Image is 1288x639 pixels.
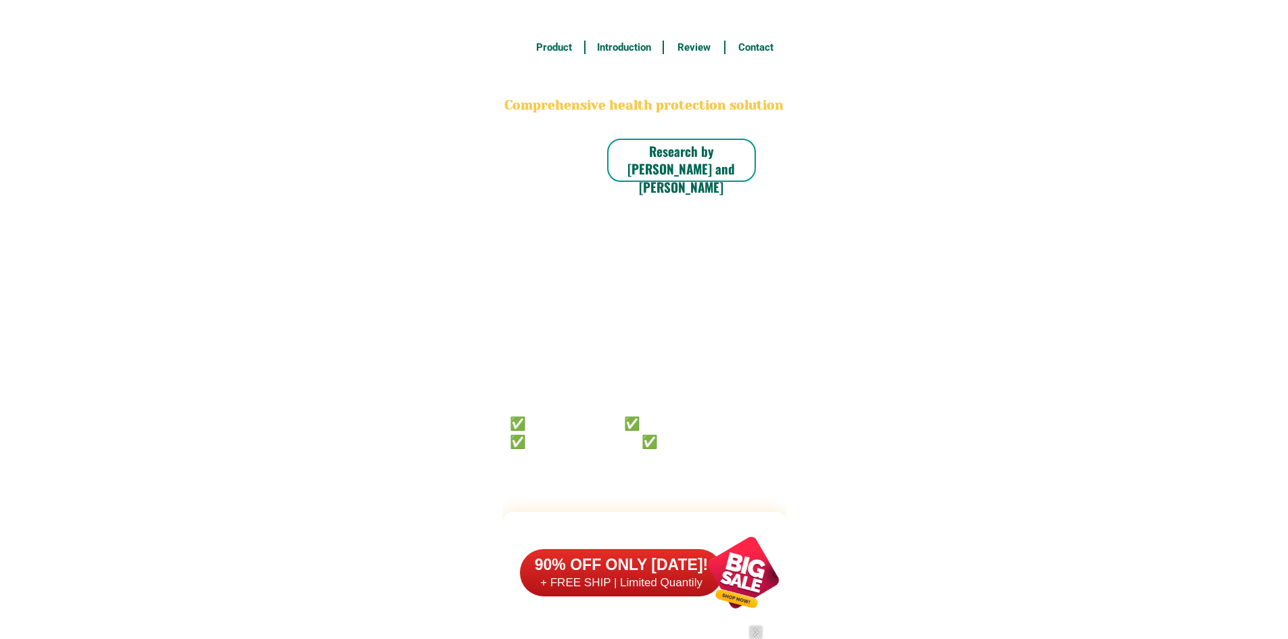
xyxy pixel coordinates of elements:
[510,413,741,449] h6: ✅ 𝙰𝚗𝚝𝚒 𝙲𝚊𝚗𝚌𝚎𝚛 ✅ 𝙰𝚗𝚝𝚒 𝚂𝚝𝚛𝚘𝚔𝚎 ✅ 𝙰𝚗𝚝𝚒 𝙳𝚒𝚊𝚋𝚎𝚝𝚒𝚌 ✅ 𝙳𝚒𝚊𝚋𝚎𝚝𝚎𝚜
[502,7,786,28] h3: FREE SHIPPING NATIONWIDE
[502,96,786,116] h2: Comprehensive health protection solution
[607,142,756,196] h6: Research by [PERSON_NAME] and [PERSON_NAME]
[733,40,779,55] h6: Contact
[592,40,655,55] h6: Introduction
[520,575,723,590] h6: + FREE SHIP | Limited Quantily
[520,555,723,575] h6: 90% OFF ONLY [DATE]!
[531,40,577,55] h6: Product
[749,625,763,639] img: navigation
[502,523,786,559] h2: FAKE VS ORIGINAL
[671,40,717,55] h6: Review
[502,65,786,97] h2: BONA VITA COFFEE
